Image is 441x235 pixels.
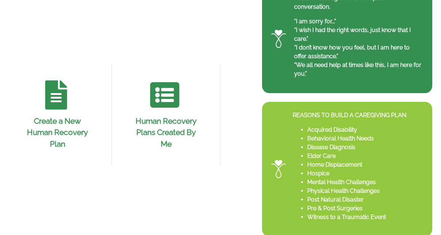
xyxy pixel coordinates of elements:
li: Home Displacement [307,160,414,169]
li: Disease Diagnosis [307,143,414,152]
strong: REASONS TO BUILD A CAREGIVING PLAN [293,112,406,119]
li: Behavioral Health Needs [307,134,414,143]
li: Witness to a Traumatic Event [307,213,414,222]
li: Hospice [307,169,414,178]
img: icon_wph.png [271,30,286,48]
li: Mental Health Challenges [307,178,414,187]
li: Pre & Post Surgeries [307,204,414,213]
li: Elder Care [307,152,414,160]
p: “I am sorry for...” “I wish I had the right words, just know that I care.” “I don’t know how you ... [294,17,423,78]
a: Human Recovery Plans Created By Me [121,73,211,158]
li: Post Natural Disaster [307,195,414,204]
li: Physical Health Challenges [307,187,414,195]
li: Acquired Disability [307,126,414,134]
img: icon_wph.png [271,160,286,178]
a: Create a New Human Recovery Plan [12,73,103,158]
